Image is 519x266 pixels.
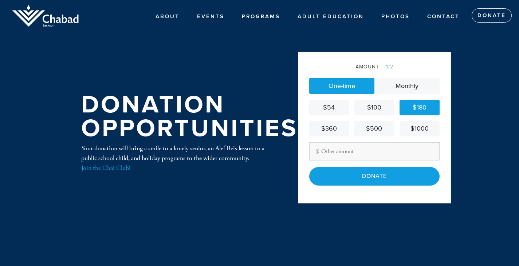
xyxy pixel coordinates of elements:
a: PROGRAMS [236,9,286,23]
a: $100 [354,100,394,115]
a: One-time [309,78,374,94]
div: Your donation will bring a smile to a lonely senior, an Alef Beis lesson to a public school child... [81,143,274,173]
div: $54 [312,103,346,112]
img: Jackson%20Logo_0.png [11,4,80,28]
div: $1000 [402,124,436,134]
a: Events [192,9,230,23]
a: $500 [354,121,394,136]
input: Donate [309,167,440,185]
a: $360 [309,121,349,136]
a: Photos [376,9,415,23]
a: $1000 [400,121,439,136]
a: Donate [472,8,512,23]
span: 1 [386,64,388,70]
a: Join the Chai Club! [81,164,130,172]
a: ABOUT [150,9,185,23]
h1: Donation Opportunities [81,93,298,140]
a: Adult Education [292,9,369,23]
div: Amount [309,63,440,71]
a: Monthly [374,78,440,94]
div: $100 [357,103,391,112]
div: $180 [402,103,436,112]
div: $500 [357,124,391,134]
a: $54 [309,100,349,115]
span: /2 [382,64,393,70]
input: Other amount [309,142,440,160]
div: $360 [312,124,346,134]
a: Contact [422,9,465,23]
a: $180 [400,100,439,115]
